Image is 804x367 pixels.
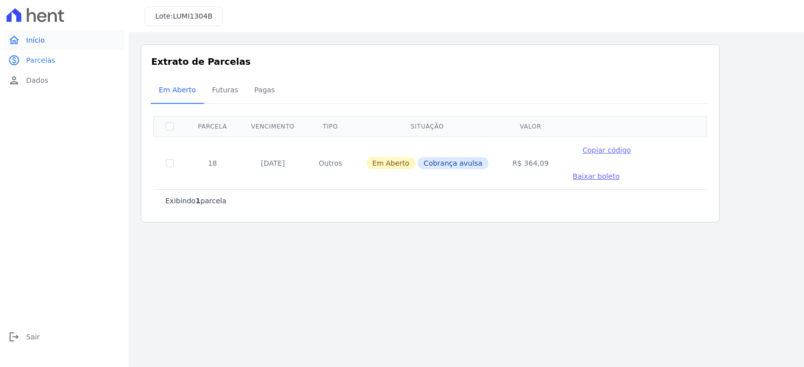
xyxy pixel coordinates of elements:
th: Vencimento [239,116,307,137]
h3: Extrato de Parcelas [151,55,709,68]
a: Em Aberto [151,78,204,104]
span: Em Aberto [366,157,416,169]
a: personDados [4,70,125,90]
a: logoutSair [4,327,125,347]
p: Exibindo parcela [165,196,227,206]
span: Sair [26,332,40,342]
th: Tipo [307,116,354,137]
td: R$ 364,09 [500,137,561,189]
a: paidParcelas [4,50,125,70]
a: homeInício [4,30,125,50]
span: Parcelas [26,55,55,65]
h3: Lote: [155,11,213,22]
span: Início [26,35,45,45]
span: LUMI1304B [173,12,213,20]
span: Em Aberto [153,80,202,100]
th: Valor [500,116,561,137]
td: 18 [186,137,239,189]
b: 1 [195,197,200,205]
button: Copiar código [573,145,641,155]
i: person [8,74,20,86]
span: Baixar boleto [573,172,620,180]
span: Futuras [206,80,244,100]
th: Parcela [186,116,239,137]
span: Copiar código [582,146,631,154]
a: Pagas [246,78,283,104]
td: Outros [307,137,354,189]
span: Dados [26,75,48,85]
i: logout [8,331,20,343]
i: paid [8,54,20,66]
span: Pagas [248,80,281,100]
a: Baixar boleto [573,171,620,181]
th: Situação [354,116,500,137]
span: Cobrança avulsa [418,157,488,169]
a: Futuras [204,78,246,104]
td: [DATE] [239,137,307,189]
i: home [8,34,20,46]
